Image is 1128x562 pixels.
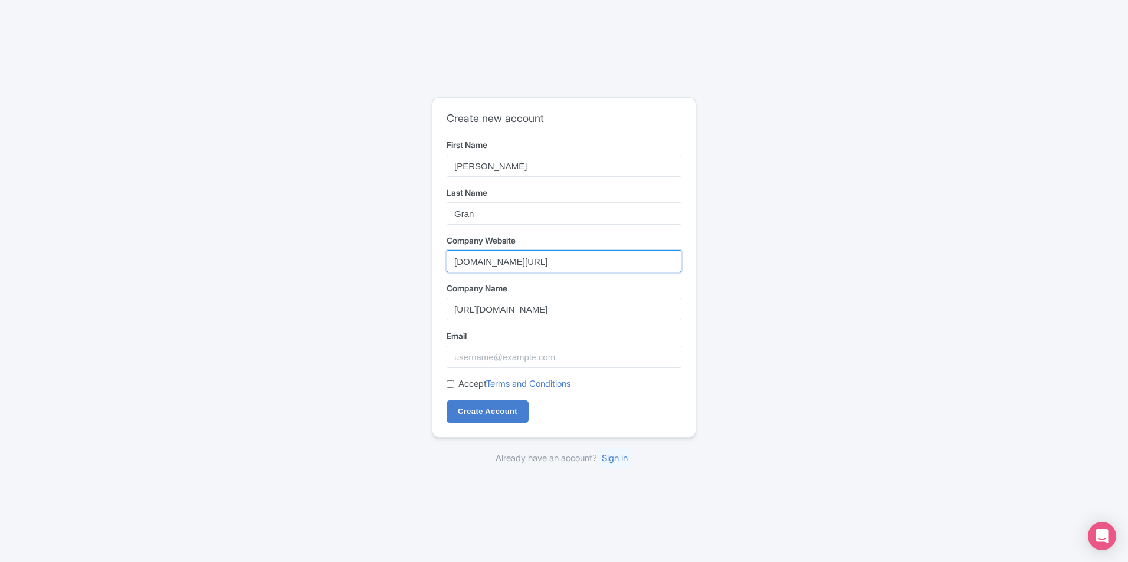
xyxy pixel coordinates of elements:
label: Accept [458,377,570,391]
input: Create Account [447,400,529,423]
input: username@example.com [447,346,681,368]
label: Last Name [447,186,681,199]
label: Email [447,330,681,342]
h2: Create new account [447,112,681,125]
div: Open Intercom Messenger [1088,522,1116,550]
label: Company Name [447,282,681,294]
input: example.com [447,250,681,272]
label: Company Website [447,234,681,247]
label: First Name [447,139,681,151]
a: Terms and Conditions [486,378,570,389]
div: Already have an account? [432,452,696,465]
a: Sign in [597,448,632,468]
